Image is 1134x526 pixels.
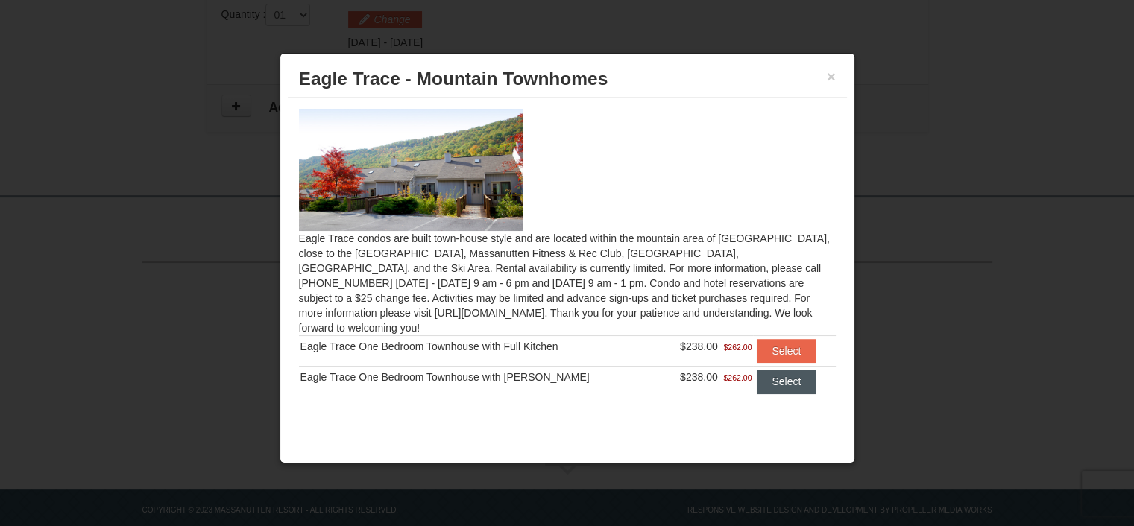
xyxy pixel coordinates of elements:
[827,69,836,84] button: ×
[299,69,608,89] span: Eagle Trace - Mountain Townhomes
[723,370,752,385] span: $262.00
[288,98,847,416] div: Eagle Trace condos are built town-house style and are located within the mountain area of [GEOGRA...
[680,340,718,352] span: $238.00
[757,339,816,363] button: Select
[299,109,523,231] img: 19218983-1-9b289e55.jpg
[300,370,660,384] div: Eagle Trace One Bedroom Townhouse with [PERSON_NAME]
[680,371,718,383] span: $238.00
[757,370,816,393] button: Select
[723,340,752,355] span: $262.00
[300,339,660,354] div: Eagle Trace One Bedroom Townhouse with Full Kitchen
